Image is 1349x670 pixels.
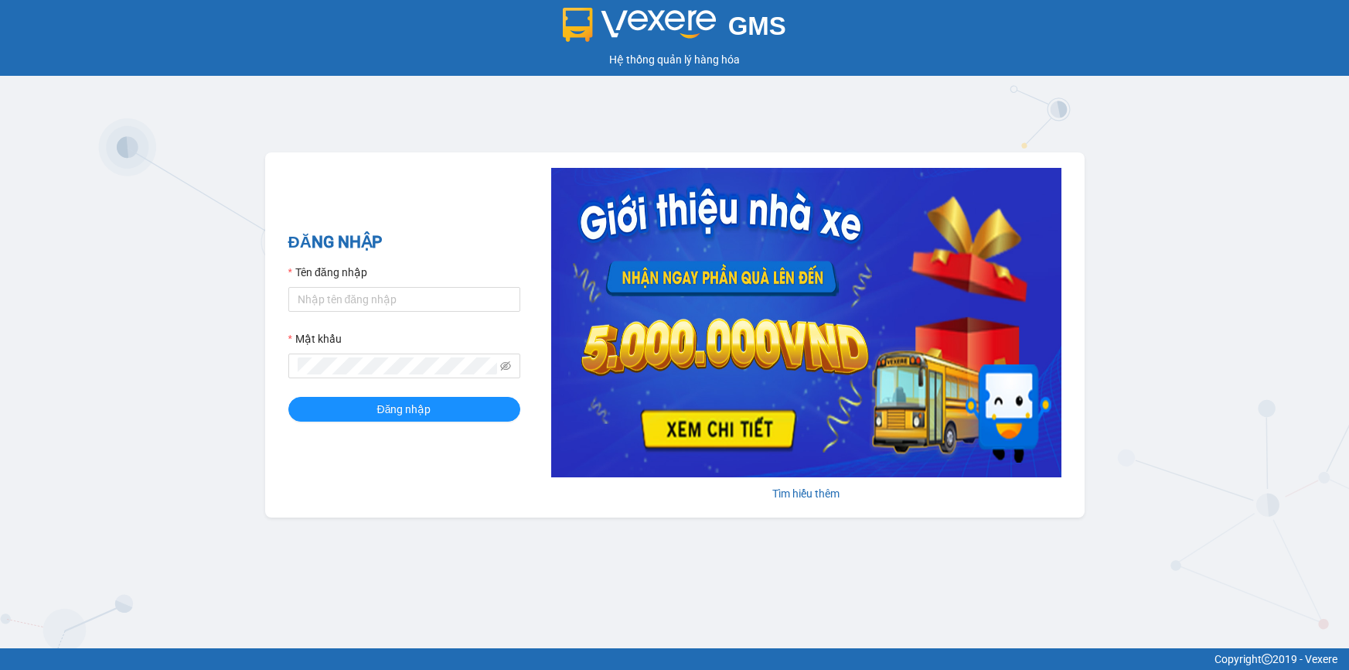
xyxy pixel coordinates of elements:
button: Đăng nhập [288,397,520,422]
label: Mật khẩu [288,330,342,347]
h2: ĐĂNG NHẬP [288,230,520,255]
div: Hệ thống quản lý hàng hóa [4,51,1345,68]
span: eye-invisible [500,361,511,371]
img: logo 2 [563,8,716,42]
input: Tên đăng nhập [288,287,520,312]
label: Tên đăng nhập [288,264,367,281]
div: Tìm hiểu thêm [551,485,1061,502]
a: GMS [563,23,786,36]
div: Copyright 2019 - Vexere [12,651,1337,668]
input: Mật khẩu [298,357,497,374]
span: copyright [1262,654,1272,665]
span: Đăng nhập [377,401,431,418]
img: banner-0 [551,168,1061,477]
span: GMS [728,12,786,40]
